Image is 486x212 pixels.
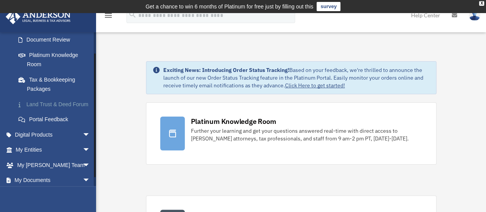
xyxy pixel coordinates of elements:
a: Portal Feedback [11,112,102,127]
a: Digital Productsarrow_drop_down [5,127,102,142]
span: arrow_drop_down [83,173,98,189]
a: My Documentsarrow_drop_down [5,173,102,188]
a: My [PERSON_NAME] Teamarrow_drop_down [5,157,102,173]
span: arrow_drop_down [83,127,98,143]
i: menu [104,11,113,20]
img: Anderson Advisors Platinum Portal [3,9,73,24]
a: Tax & Bookkeeping Packages [11,72,102,97]
strong: Exciting News: Introducing Order Status Tracking! [163,67,289,73]
div: Further your learning and get your questions answered real-time with direct access to [PERSON_NAM... [191,127,422,142]
span: arrow_drop_down [83,142,98,158]
a: Click Here to get started! [285,82,345,89]
a: Document Review [11,32,102,48]
span: arrow_drop_down [83,157,98,173]
a: My Entitiesarrow_drop_down [5,142,102,158]
div: Based on your feedback, we're thrilled to announce the launch of our new Order Status Tracking fe... [163,66,430,89]
div: close [479,1,484,6]
img: User Pic [469,10,480,21]
a: Platinum Knowledge Room [11,47,102,72]
a: survey [317,2,340,11]
a: Platinum Knowledge Room Further your learning and get your questions answered real-time with dire... [146,102,436,165]
div: Platinum Knowledge Room [191,117,276,126]
div: Get a chance to win 6 months of Platinum for free just by filling out this [146,2,313,11]
i: search [128,10,137,19]
a: Land Trust & Deed Forum [11,97,102,112]
a: menu [104,13,113,20]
